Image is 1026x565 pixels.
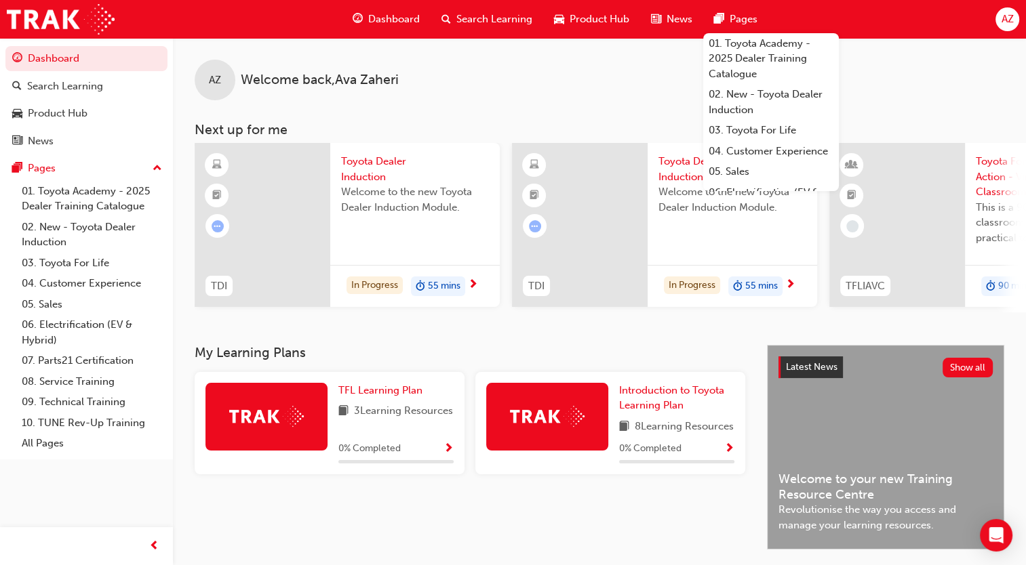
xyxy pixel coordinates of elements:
span: 0 % Completed [619,441,682,457]
span: booktick-icon [212,187,222,205]
span: Revolutionise the way you access and manage your learning resources. [778,502,993,532]
span: Show Progress [443,443,454,455]
span: TDI [211,278,227,294]
a: 03. Toyota For Life [16,253,167,274]
a: News [5,129,167,154]
a: Dashboard [5,46,167,71]
a: 10. TUNE Rev-Up Training [16,413,167,434]
button: Pages [5,156,167,181]
span: Welcome back , Ava Zaheri [241,72,399,88]
span: booktick-icon [847,187,856,205]
a: Latest NewsShow allWelcome to your new Training Resource CentreRevolutionise the way you access a... [767,345,1004,549]
div: In Progress [347,276,403,295]
span: learningRecordVerb_NONE-icon [846,220,859,232]
a: 05. Sales [703,161,839,182]
span: TFLIAVC [846,278,885,294]
span: AZ [209,72,221,88]
span: book-icon [619,419,629,436]
span: guage-icon [353,11,363,28]
div: Open Intercom Messenger [980,519,1012,551]
h3: Next up for me [173,122,1026,138]
span: guage-icon [12,53,22,65]
button: Show Progress [443,440,454,457]
span: News [667,12,692,27]
div: Search Learning [27,79,103,94]
span: Show Progress [724,443,734,455]
span: 55 mins [428,278,460,294]
a: car-iconProduct Hub [543,5,640,33]
a: TFL Learning Plan [338,383,428,398]
span: 8 Learning Resources [635,419,734,436]
a: 06. Electrification (EV & Hybrid) [16,314,167,350]
a: guage-iconDashboard [342,5,431,33]
span: learningResourceType_ELEARNING-icon [212,156,222,174]
span: 0 % Completed [338,441,401,457]
span: TFL Learning Plan [338,384,422,396]
span: pages-icon [714,11,724,28]
a: pages-iconPages [703,5,768,33]
span: duration-icon [733,278,743,295]
a: 06. Electrification (EV & Hybrid) [703,182,839,218]
span: next-icon [468,279,478,291]
span: 55 mins [745,278,778,294]
a: search-iconSearch Learning [431,5,543,33]
span: up-icon [153,160,162,177]
span: 3 Learning Resources [354,403,453,420]
button: Show all [943,358,993,377]
a: 04. Customer Experience [16,273,167,294]
span: duration-icon [416,278,425,295]
div: In Progress [664,276,720,295]
span: Welcome to the new Toyota Dealer Induction Module. [658,184,806,215]
h3: My Learning Plans [195,345,745,360]
img: Trak [7,4,115,35]
a: 04. Customer Experience [703,141,839,162]
span: Welcome to your new Training Resource Centre [778,472,993,502]
span: prev-icon [149,538,159,555]
a: Introduction to Toyota Learning Plan [619,383,734,413]
span: learningResourceType_INSTRUCTOR_LED-icon [847,156,856,174]
span: car-icon [554,11,564,28]
button: AZ [995,7,1019,31]
a: TDIToyota Dealer InductionWelcome to the new Toyota Dealer Induction Module.In Progressduration-i... [195,143,500,307]
button: Show Progress [724,440,734,457]
a: 08. Service Training [16,371,167,392]
span: learningRecordVerb_ATTEMPT-icon [212,220,224,232]
span: pages-icon [12,163,22,175]
span: booktick-icon [530,187,539,205]
span: news-icon [651,11,661,28]
a: news-iconNews [640,5,703,33]
span: Dashboard [368,12,420,27]
div: Pages [28,161,56,176]
span: Search Learning [456,12,532,27]
img: Trak [510,406,585,427]
span: learningRecordVerb_ATTEMPT-icon [529,220,541,232]
a: Product Hub [5,101,167,126]
a: 03. Toyota For Life [703,120,839,141]
span: TDI [528,278,545,294]
span: Toyota Dealer Induction [658,154,806,184]
span: book-icon [338,403,349,420]
a: Latest NewsShow all [778,356,993,378]
span: AZ [1001,12,1013,27]
span: Introduction to Toyota Learning Plan [619,384,724,412]
a: 09. Technical Training [16,392,167,413]
a: 02. New - Toyota Dealer Induction [16,217,167,253]
div: Product Hub [28,106,87,121]
img: Trak [229,406,304,427]
a: 01. Toyota Academy - 2025 Dealer Training Catalogue [703,33,839,85]
a: 05. Sales [16,294,167,315]
span: search-icon [441,11,451,28]
a: Search Learning [5,74,167,99]
span: Latest News [786,361,837,373]
div: News [28,133,54,149]
span: Toyota Dealer Induction [341,154,489,184]
span: news-icon [12,135,22,148]
a: 02. New - Toyota Dealer Induction [703,84,839,120]
span: Pages [730,12,757,27]
span: Welcome to the new Toyota Dealer Induction Module. [341,184,489,215]
button: DashboardSearch LearningProduct HubNews [5,43,167,156]
a: 01. Toyota Academy - 2025 Dealer Training Catalogue [16,181,167,217]
a: 07. Parts21 Certification [16,350,167,371]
